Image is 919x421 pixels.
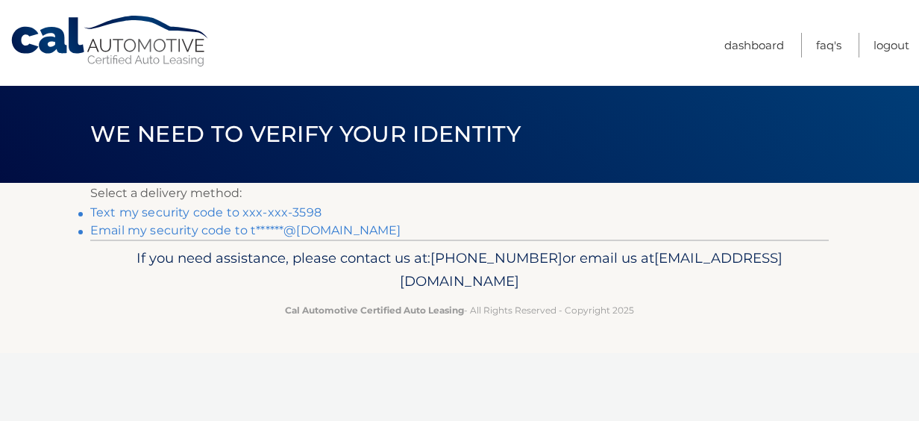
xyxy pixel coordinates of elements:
[873,33,909,57] a: Logout
[100,302,819,318] p: - All Rights Reserved - Copyright 2025
[90,205,322,219] a: Text my security code to xxx-xxx-3598
[816,33,841,57] a: FAQ's
[90,183,829,204] p: Select a delivery method:
[100,246,819,294] p: If you need assistance, please contact us at: or email us at
[285,305,464,316] strong: Cal Automotive Certified Auto Leasing
[90,120,521,148] span: We need to verify your identity
[10,15,211,68] a: Cal Automotive
[430,249,562,266] span: [PHONE_NUMBER]
[90,223,401,237] a: Email my security code to t******@[DOMAIN_NAME]
[724,33,784,57] a: Dashboard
